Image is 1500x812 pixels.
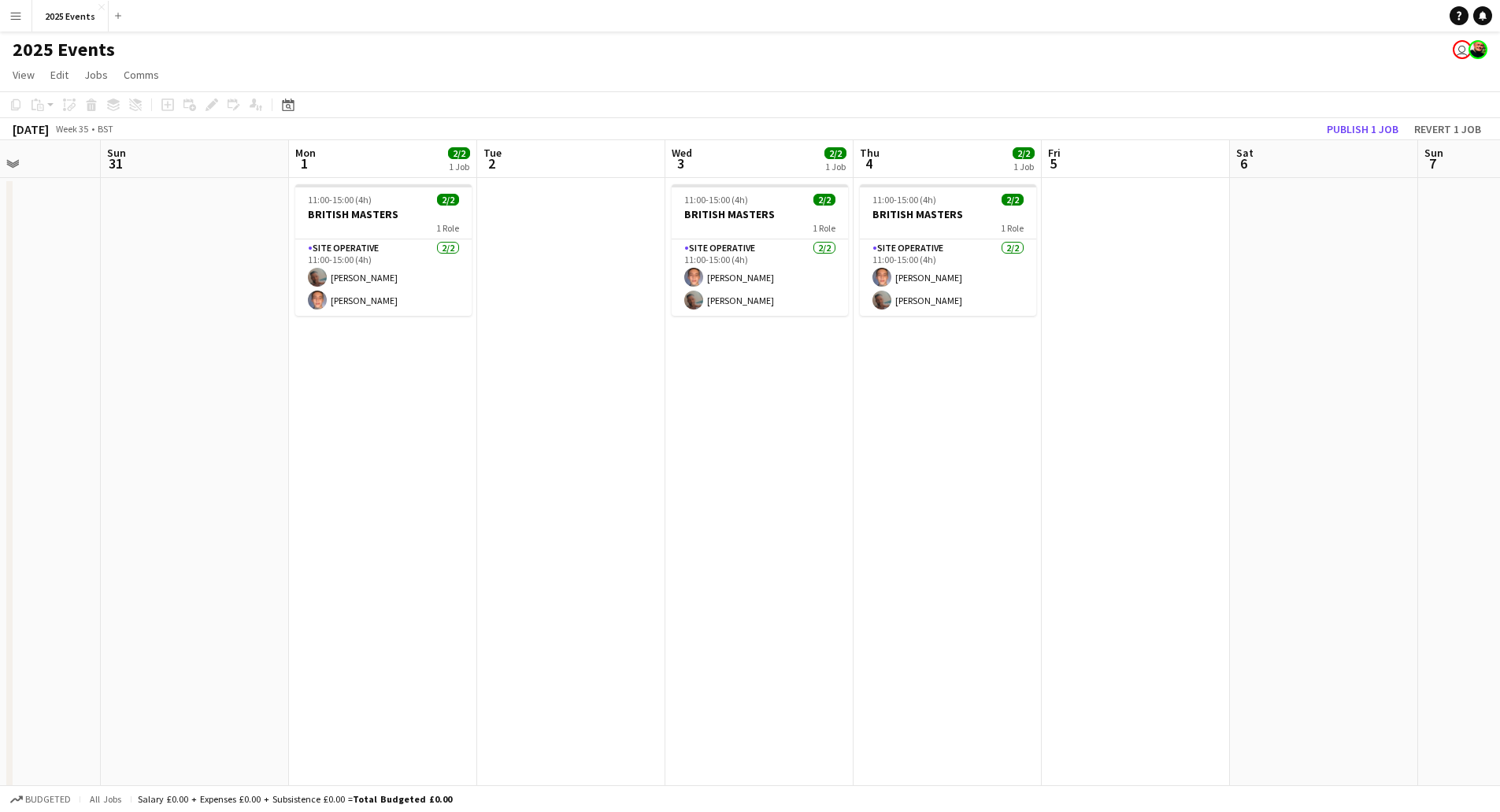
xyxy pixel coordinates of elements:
[1320,119,1405,139] button: Publish 1 job
[1453,40,1472,59] app-user-avatar: Olivia Gill
[1048,146,1061,160] span: Fri
[1001,222,1024,234] span: 1 Role
[1046,154,1061,172] span: 5
[78,65,114,85] a: Jobs
[813,194,835,206] span: 2/2
[860,146,880,160] span: Thu
[295,239,472,316] app-card-role: Site Operative2/211:00-15:00 (4h)[PERSON_NAME][PERSON_NAME]
[124,68,159,82] span: Comms
[84,68,108,82] span: Jobs
[105,154,126,172] span: 31
[117,65,165,85] a: Comms
[13,38,115,61] h1: 2025 Events
[13,68,35,82] span: View
[483,146,502,160] span: Tue
[1236,146,1254,160] span: Sat
[449,161,469,172] div: 1 Job
[684,194,748,206] span: 11:00-15:00 (4h)
[25,794,71,805] span: Budgeted
[1424,146,1443,160] span: Sun
[107,146,126,160] span: Sun
[1422,154,1443,172] span: 7
[1408,119,1487,139] button: Revert 1 job
[295,207,472,221] h3: BRITISH MASTERS
[436,222,459,234] span: 1 Role
[1234,154,1254,172] span: 6
[8,791,73,808] button: Budgeted
[353,793,452,805] span: Total Budgeted £0.00
[87,793,124,805] span: All jobs
[669,154,692,172] span: 3
[138,793,452,805] div: Salary £0.00 + Expenses £0.00 + Subsistence £0.00 =
[32,1,109,32] button: 2025 Events
[50,68,69,82] span: Edit
[672,146,692,160] span: Wed
[295,146,316,160] span: Mon
[448,147,470,159] span: 2/2
[825,161,846,172] div: 1 Job
[44,65,75,85] a: Edit
[672,207,848,221] h3: BRITISH MASTERS
[1013,147,1035,159] span: 2/2
[813,222,835,234] span: 1 Role
[824,147,846,159] span: 2/2
[6,65,41,85] a: View
[872,194,936,206] span: 11:00-15:00 (4h)
[857,154,880,172] span: 4
[437,194,459,206] span: 2/2
[860,239,1036,316] app-card-role: Site Operative2/211:00-15:00 (4h)[PERSON_NAME][PERSON_NAME]
[1013,161,1034,172] div: 1 Job
[308,194,372,206] span: 11:00-15:00 (4h)
[481,154,502,172] span: 2
[98,123,113,135] div: BST
[672,239,848,316] app-card-role: Site Operative2/211:00-15:00 (4h)[PERSON_NAME][PERSON_NAME]
[13,121,49,137] div: [DATE]
[295,184,472,316] app-job-card: 11:00-15:00 (4h)2/2BRITISH MASTERS1 RoleSite Operative2/211:00-15:00 (4h)[PERSON_NAME][PERSON_NAME]
[52,123,91,135] span: Week 35
[1002,194,1024,206] span: 2/2
[1469,40,1487,59] app-user-avatar: Josh Tutty
[293,154,316,172] span: 1
[672,184,848,316] app-job-card: 11:00-15:00 (4h)2/2BRITISH MASTERS1 RoleSite Operative2/211:00-15:00 (4h)[PERSON_NAME][PERSON_NAME]
[860,184,1036,316] app-job-card: 11:00-15:00 (4h)2/2BRITISH MASTERS1 RoleSite Operative2/211:00-15:00 (4h)[PERSON_NAME][PERSON_NAME]
[860,207,1036,221] h3: BRITISH MASTERS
